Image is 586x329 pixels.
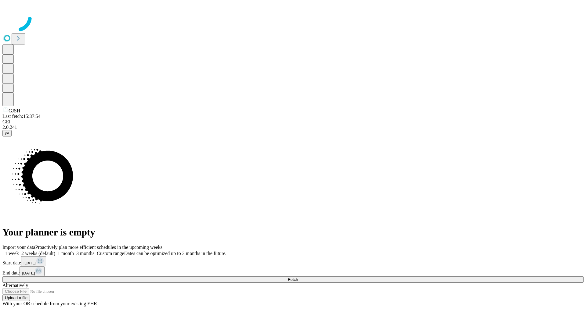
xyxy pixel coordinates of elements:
[2,114,41,119] span: Last fetch: 15:37:54
[2,245,35,250] span: Import your data
[2,295,30,301] button: Upload a file
[9,108,20,113] span: GJSH
[2,227,584,238] h1: Your planner is empty
[97,251,124,256] span: Custom range
[2,301,97,306] span: With your OR schedule from your existing EHR
[5,251,19,256] span: 1 week
[2,130,12,136] button: @
[76,251,94,256] span: 3 months
[24,261,36,265] span: [DATE]
[124,251,226,256] span: Dates can be optimized up to 3 months in the future.
[58,251,74,256] span: 1 month
[2,266,584,276] div: End date
[2,283,28,288] span: Alternatively
[20,266,45,276] button: [DATE]
[288,277,298,282] span: Fetch
[35,245,164,250] span: Proactively plan more efficient schedules in the upcoming weeks.
[5,131,9,136] span: @
[2,119,584,125] div: GEI
[22,271,35,275] span: [DATE]
[21,251,55,256] span: 2 weeks (default)
[2,256,584,266] div: Start date
[2,125,584,130] div: 2.0.241
[2,276,584,283] button: Fetch
[21,256,46,266] button: [DATE]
